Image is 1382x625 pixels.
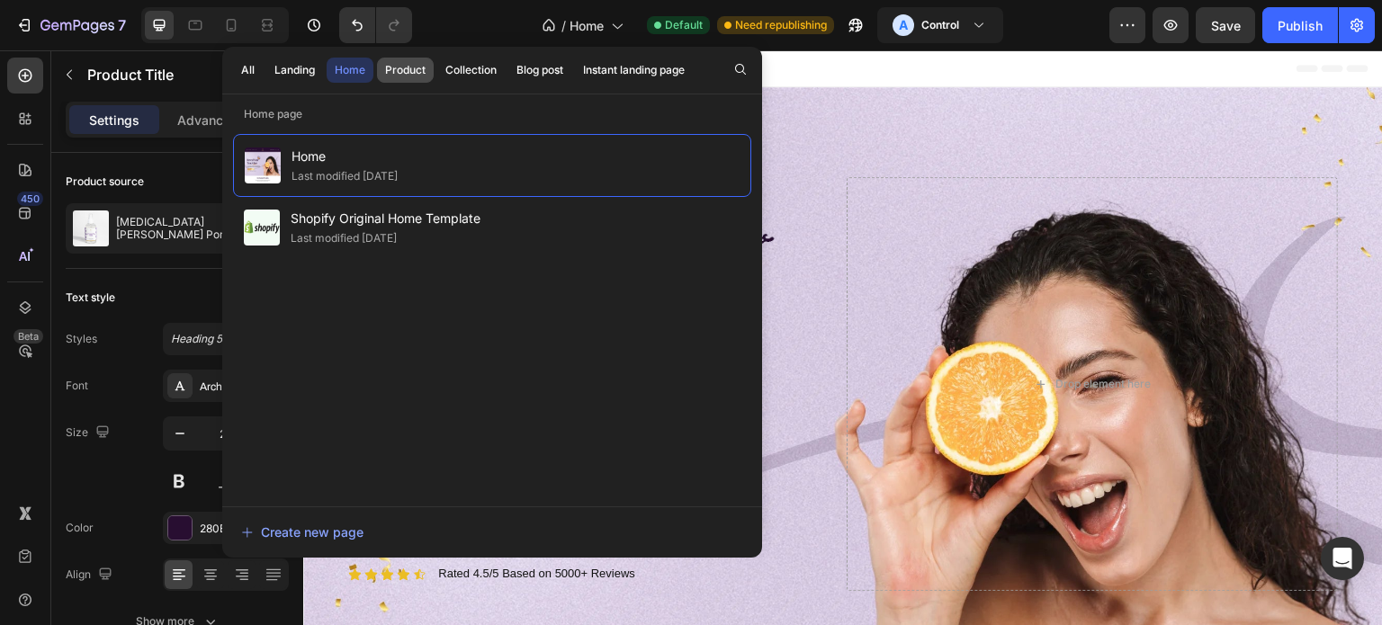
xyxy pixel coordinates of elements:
[89,111,139,129] p: Settings
[735,17,827,33] span: Need republishing
[50,29,88,43] div: v 4.0.25
[7,7,134,43] button: 7
[66,520,94,536] div: Color
[200,521,284,537] div: 280E31
[29,47,43,61] img: website_grey.svg
[68,106,161,118] div: Domain Overview
[274,62,315,78] div: Landing
[339,7,412,43] div: Undo/Redo
[327,58,373,83] button: Home
[66,331,97,347] div: Styles
[17,192,43,206] div: 450
[199,106,303,118] div: Keywords by Traffic
[116,216,282,241] p: [MEDICAL_DATA][PERSON_NAME] Pore Perfecting Toner
[241,62,255,78] div: All
[292,167,398,185] div: Last modified [DATE]
[266,58,323,83] button: Landing
[66,563,116,587] div: Align
[561,16,566,35] span: /
[899,16,908,34] p: A
[163,323,289,355] button: Heading 5*
[1211,18,1241,33] span: Save
[29,29,43,43] img: logo_orange.svg
[575,58,693,83] button: Instant landing page
[240,514,744,550] button: Create new page
[303,50,1382,625] iframe: Design area
[583,62,685,78] div: Instant landing page
[291,229,397,247] div: Last modified [DATE]
[291,208,480,229] span: Shopify Original Home Template
[445,62,497,78] div: Collection
[66,174,144,190] div: Product source
[921,16,959,34] h3: Control
[241,522,363,541] div: Create new page
[335,62,365,78] div: Home
[1321,537,1364,580] div: Open Intercom Messenger
[1278,16,1323,35] div: Publish
[222,105,762,123] p: Home page
[570,16,604,35] span: Home
[233,58,263,83] button: All
[516,62,563,78] div: Blog post
[385,62,426,78] div: Product
[877,7,1003,43] button: AControl
[508,58,571,83] button: Blog post
[66,290,115,306] div: Text style
[377,58,434,83] button: Product
[66,378,88,394] div: Font
[665,17,703,33] span: Default
[437,58,505,83] button: Collection
[73,210,109,246] img: product feature img
[1196,7,1255,43] button: Save
[1262,7,1338,43] button: Publish
[171,331,229,347] span: Heading 5*
[118,14,126,36] p: 7
[87,64,282,85] p: Product Title
[49,104,63,119] img: tab_domain_overview_orange.svg
[177,111,238,129] p: Advanced
[292,146,398,167] span: Home
[179,104,193,119] img: tab_keywords_by_traffic_grey.svg
[13,329,43,344] div: Beta
[66,421,113,445] div: Size
[200,379,284,395] div: Archivo
[752,326,848,341] div: Drop element here
[47,47,198,61] div: Domain: [DOMAIN_NAME]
